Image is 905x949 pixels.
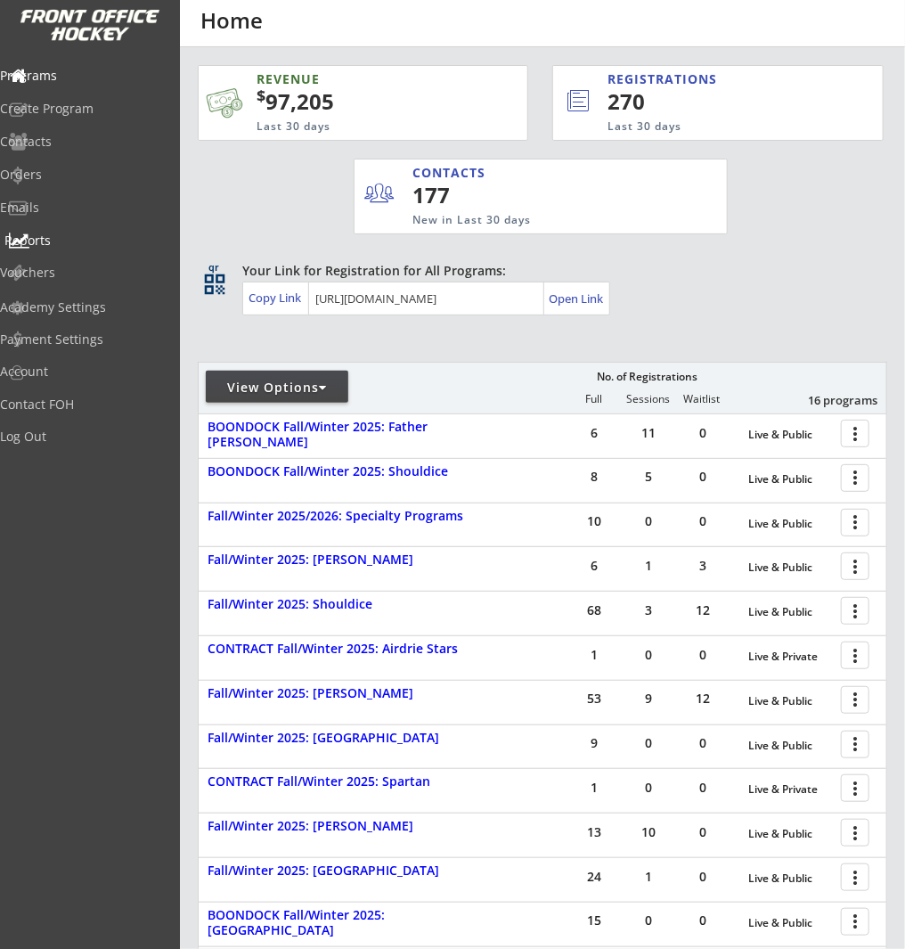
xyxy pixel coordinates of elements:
[208,642,485,657] div: CONTRACT Fall/Winter 2025: Airdrie Stars
[748,695,832,708] div: Live & Public
[567,515,621,528] div: 10
[242,262,832,280] div: Your Link for Registration for All Programs:
[841,774,869,802] button: more_vert
[412,164,493,182] div: CONTACTS
[567,781,621,794] div: 1
[208,863,485,879] div: Fall/Winter 2025: [GEOGRAPHIC_DATA]
[748,783,832,796] div: Live & Private
[208,686,485,701] div: Fall/Winter 2025: [PERSON_NAME]
[676,515,730,528] div: 0
[208,819,485,834] div: Fall/Winter 2025: [PERSON_NAME]
[841,863,869,891] button: more_vert
[567,649,621,661] div: 1
[748,606,832,618] div: Live & Public
[257,85,265,106] sup: $
[622,560,675,572] div: 1
[676,604,730,617] div: 12
[622,393,675,405] div: Sessions
[748,473,832,486] div: Live & Public
[676,427,730,439] div: 0
[676,871,730,883] div: 0
[622,737,675,749] div: 0
[257,70,446,88] div: REVENUE
[249,290,305,306] div: Copy Link
[841,731,869,758] button: more_vert
[676,781,730,794] div: 0
[676,914,730,927] div: 0
[676,826,730,839] div: 0
[412,213,644,228] div: New in Last 30 days
[567,560,621,572] div: 6
[622,781,675,794] div: 0
[4,234,165,247] div: Reports
[676,649,730,661] div: 0
[567,914,621,927] div: 15
[622,649,675,661] div: 0
[841,420,869,447] button: more_vert
[208,509,485,524] div: Fall/Winter 2025/2026: Specialty Programs
[748,917,832,929] div: Live & Public
[676,692,730,705] div: 12
[622,515,675,528] div: 0
[622,692,675,705] div: 9
[748,650,832,663] div: Live & Private
[841,819,869,847] button: more_vert
[622,470,675,483] div: 5
[841,597,869,625] button: more_vert
[676,737,730,749] div: 0
[208,464,485,479] div: BOONDOCK Fall/Winter 2025: Shouldice
[208,774,485,789] div: CONTRACT Fall/Winter 2025: Spartan
[841,908,869,936] button: more_vert
[841,552,869,580] button: more_vert
[257,119,446,135] div: Last 30 days
[201,271,228,298] button: qr_code
[622,871,675,883] div: 1
[841,642,869,669] button: more_vert
[841,464,869,492] button: more_vert
[592,371,703,383] div: No. of Registrations
[549,291,605,307] div: Open Link
[208,597,485,612] div: Fall/Winter 2025: Shouldice
[208,552,485,568] div: Fall/Winter 2025: [PERSON_NAME]
[567,470,621,483] div: 8
[567,393,621,405] div: Full
[567,871,621,883] div: 24
[549,286,605,311] a: Open Link
[607,86,823,117] div: 270
[208,731,485,746] div: Fall/Winter 2025: [GEOGRAPHIC_DATA]
[412,180,522,210] div: 177
[841,686,869,714] button: more_vert
[676,560,730,572] div: 3
[785,392,877,408] div: 16 programs
[567,737,621,749] div: 9
[607,70,803,88] div: REGISTRATIONS
[748,518,832,530] div: Live & Public
[748,872,832,885] div: Live & Public
[676,470,730,483] div: 0
[622,826,675,839] div: 10
[206,379,348,397] div: View Options
[675,393,729,405] div: Waitlist
[567,604,621,617] div: 68
[622,914,675,927] div: 0
[203,262,224,274] div: qr
[257,86,472,117] div: 97,205
[567,427,621,439] div: 6
[567,826,621,839] div: 13
[622,427,675,439] div: 11
[208,420,485,450] div: BOONDOCK Fall/Winter 2025: Father [PERSON_NAME]
[748,429,832,441] div: Live & Public
[748,740,832,752] div: Live & Public
[622,604,675,617] div: 3
[841,509,869,536] button: more_vert
[748,561,832,574] div: Live & Public
[567,692,621,705] div: 53
[748,828,832,840] div: Live & Public
[607,119,810,135] div: Last 30 days
[208,908,485,938] div: BOONDOCK Fall/Winter 2025: [GEOGRAPHIC_DATA]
